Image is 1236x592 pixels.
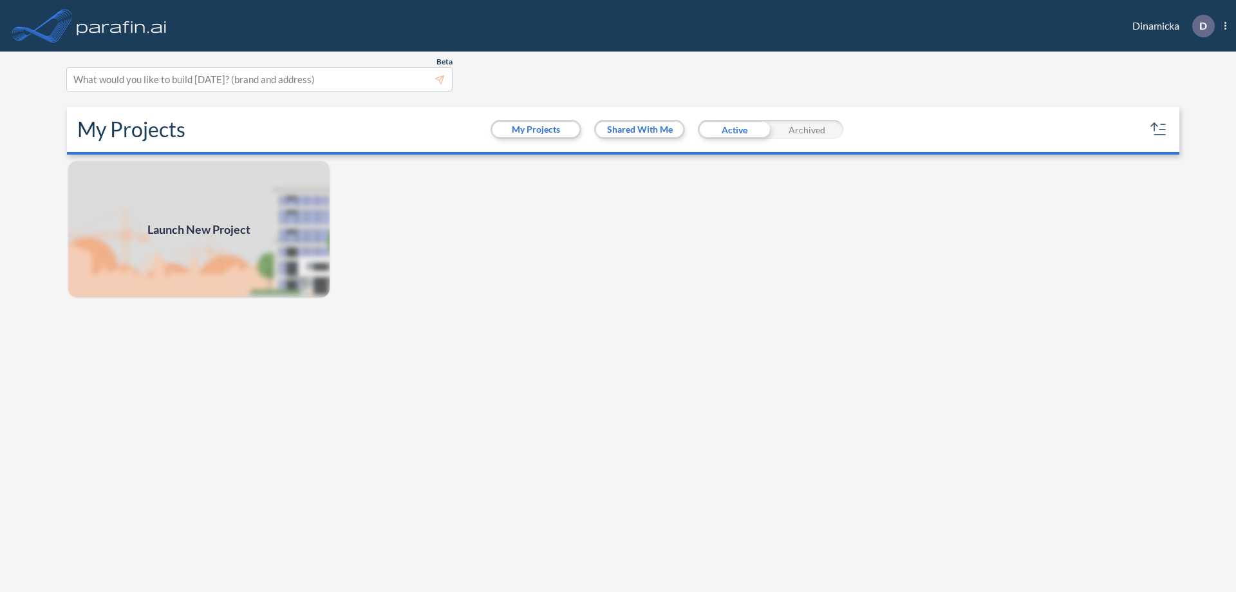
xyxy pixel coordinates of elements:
[74,13,169,39] img: logo
[147,221,250,238] span: Launch New Project
[596,122,683,137] button: Shared With Me
[698,120,771,139] div: Active
[67,160,331,299] img: add
[1113,15,1226,37] div: Dinamicka
[77,117,185,142] h2: My Projects
[1199,20,1207,32] p: D
[67,160,331,299] a: Launch New Project
[1148,119,1169,140] button: sort
[492,122,579,137] button: My Projects
[436,57,453,67] span: Beta
[771,120,843,139] div: Archived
